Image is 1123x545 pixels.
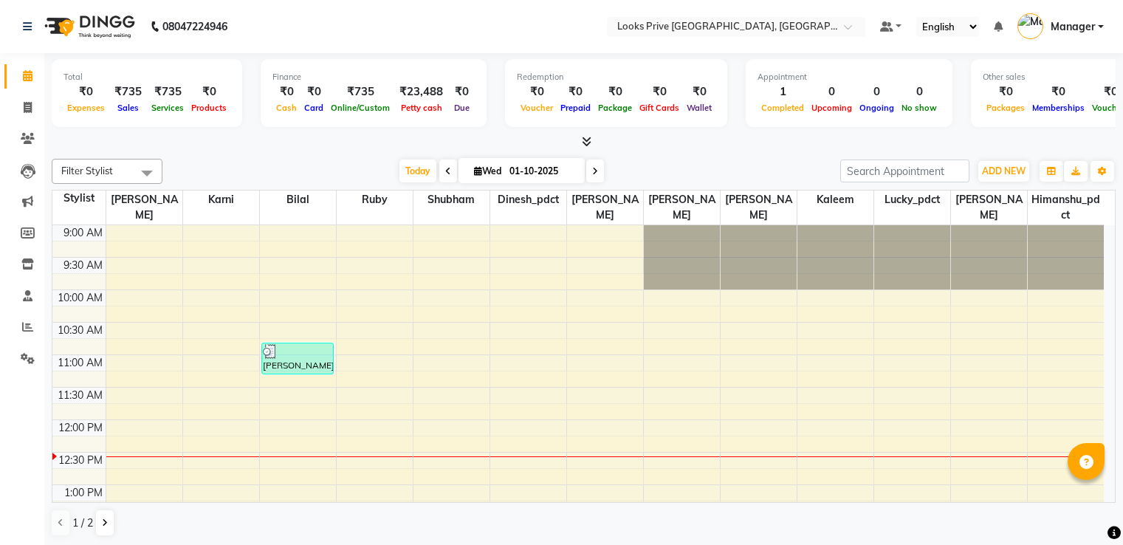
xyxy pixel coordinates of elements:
div: ₹0 [1028,83,1088,100]
span: Bilal [260,191,336,209]
div: ₹735 [148,83,188,100]
span: Upcoming [808,103,856,113]
span: Due [450,103,473,113]
span: Karni [183,191,259,209]
div: 1:00 PM [61,485,106,501]
span: Completed [758,103,808,113]
div: 12:30 PM [55,453,106,468]
img: logo [38,6,139,47]
div: ₹0 [188,83,230,100]
span: Today [399,160,436,182]
span: 1 / 2 [72,515,93,531]
button: ADD NEW [978,161,1029,182]
span: Ongoing [856,103,898,113]
span: Dinesh_pdct [490,191,566,209]
img: Manager [1017,13,1043,39]
span: No show [898,103,941,113]
div: Stylist [52,191,106,206]
span: Expenses [63,103,109,113]
div: Appointment [758,71,941,83]
div: ₹0 [557,83,594,100]
div: ₹735 [327,83,394,100]
span: Services [148,103,188,113]
div: ₹0 [594,83,636,100]
div: Total [63,71,230,83]
b: 08047224946 [162,6,227,47]
div: 0 [856,83,898,100]
span: Shubham [413,191,490,209]
span: Wallet [683,103,715,113]
div: ₹0 [983,83,1028,100]
div: 11:30 AM [55,388,106,403]
span: Himanshu_pdct [1028,191,1105,224]
span: Products [188,103,230,113]
span: Voucher [517,103,557,113]
div: 1 [758,83,808,100]
span: [PERSON_NAME] [721,191,797,224]
div: 9:30 AM [61,258,106,273]
div: 0 [898,83,941,100]
span: Kaleem [797,191,873,209]
div: ₹0 [449,83,475,100]
span: Wed [470,165,505,176]
div: Finance [272,71,475,83]
span: Petty cash [397,103,446,113]
span: Online/Custom [327,103,394,113]
div: 10:00 AM [55,290,106,306]
span: Ruby [337,191,413,209]
div: ₹0 [517,83,557,100]
span: Lucky_pdct [874,191,950,209]
span: Manager [1051,19,1095,35]
span: Memberships [1028,103,1088,113]
div: ₹0 [272,83,301,100]
span: Sales [114,103,142,113]
span: ADD NEW [982,165,1026,176]
div: ₹735 [109,83,148,100]
div: 11:00 AM [55,355,106,371]
div: [PERSON_NAME], TK01, 10:50 AM-11:20 AM, Stylist Cut(M) [262,343,333,374]
iframe: chat widget [1061,486,1108,530]
span: [PERSON_NAME] [951,191,1027,224]
span: [PERSON_NAME] [106,191,182,224]
span: Card [301,103,327,113]
span: Package [594,103,636,113]
div: ₹0 [636,83,683,100]
div: 10:30 AM [55,323,106,338]
div: ₹0 [301,83,327,100]
div: ₹23,488 [394,83,449,100]
div: 12:00 PM [55,420,106,436]
span: [PERSON_NAME] [567,191,643,224]
span: Filter Stylist [61,165,113,176]
span: Prepaid [557,103,594,113]
span: Packages [983,103,1028,113]
div: ₹0 [63,83,109,100]
input: 2025-10-01 [505,160,579,182]
span: Cash [272,103,301,113]
span: Gift Cards [636,103,683,113]
div: 0 [808,83,856,100]
div: Redemption [517,71,715,83]
span: [PERSON_NAME] [644,191,720,224]
input: Search Appointment [840,160,969,182]
div: 9:00 AM [61,225,106,241]
div: ₹0 [683,83,715,100]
